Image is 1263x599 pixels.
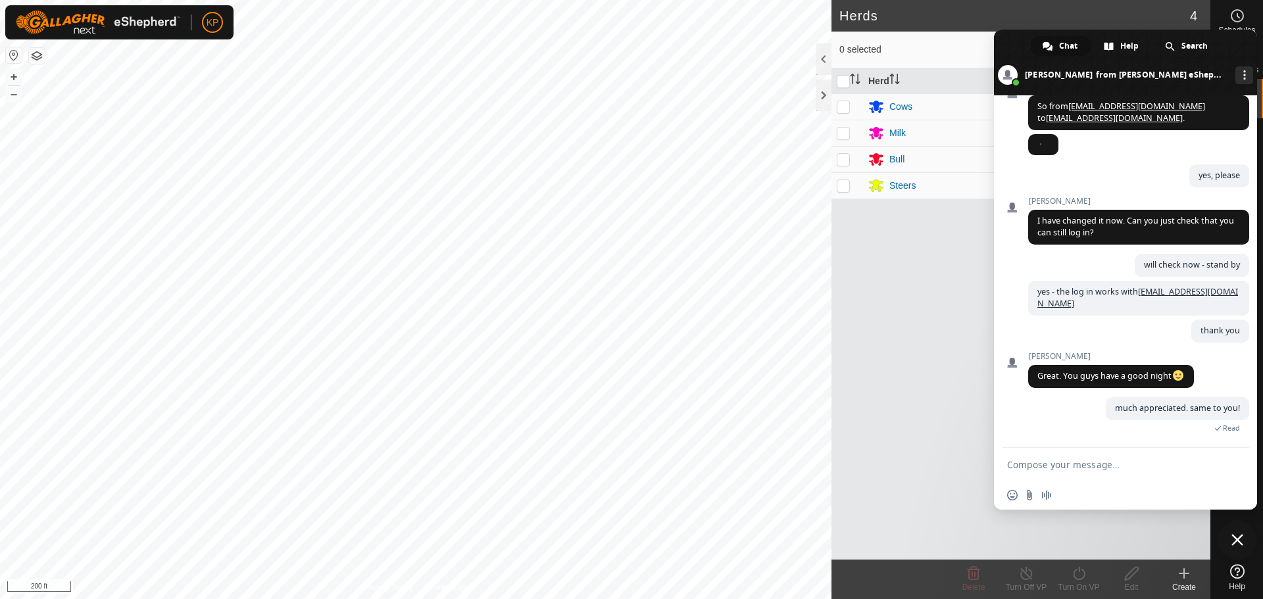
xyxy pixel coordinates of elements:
span: Chat [1059,36,1077,56]
span: Delete [962,583,985,592]
div: Chat [1031,36,1091,56]
textarea: Compose your message... [1007,459,1215,471]
th: Herd [863,68,1008,94]
span: Schedules [1218,26,1255,34]
span: Help [1229,583,1245,590]
p-sorticon: Activate to sort [850,76,860,86]
span: Search [1181,36,1208,56]
div: Edit [1105,581,1158,593]
div: Turn Off VP [1000,581,1052,593]
div: Close chat [1218,520,1257,560]
div: More channels [1235,66,1253,84]
span: 0 selected [839,43,1018,57]
div: Turn On VP [1052,581,1105,593]
div: Steers [889,179,916,193]
h2: Herds [839,8,1190,24]
span: Insert an emoji [1007,490,1018,500]
button: + [6,69,22,85]
span: So from to . [1037,101,1205,124]
span: yes - the log in works with [1037,286,1238,309]
span: 4 [1190,6,1197,26]
div: Milk [889,126,906,140]
div: Bull [889,153,904,166]
span: I have changed it now. Can you just check that you can still log in? [1037,215,1234,238]
a: Privacy Policy [364,582,413,594]
span: Audio message [1041,490,1052,500]
div: Cows [889,100,912,114]
span: yes, please [1199,170,1240,181]
span: [PERSON_NAME] [1028,197,1249,206]
span: Help [1120,36,1139,56]
a: [EMAIL_ADDRESS][DOMAIN_NAME] [1037,286,1238,309]
img: Gallagher Logo [16,11,180,34]
a: Contact Us [429,582,468,594]
span: Great. You guys have a good night [1037,370,1185,381]
span: much appreciated. same to you! [1115,402,1240,414]
span: thank you [1201,325,1240,336]
a: [EMAIL_ADDRESS][DOMAIN_NAME] [1068,101,1205,112]
span: will check now - stand by [1144,259,1240,270]
p-sorticon: Activate to sort [889,76,900,86]
button: – [6,86,22,102]
a: [EMAIL_ADDRESS][DOMAIN_NAME] [1046,112,1183,124]
span: Send a file [1024,490,1035,500]
button: Map Layers [29,48,45,64]
span: Read [1223,423,1240,433]
span: [PERSON_NAME] [1028,352,1194,361]
span: KP [207,16,219,30]
a: Help [1211,559,1263,596]
div: Create [1158,581,1210,593]
div: Search [1153,36,1221,56]
button: Reset Map [6,47,22,63]
div: Help [1092,36,1152,56]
